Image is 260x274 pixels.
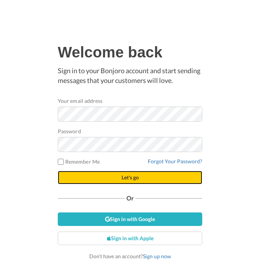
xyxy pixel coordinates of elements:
[58,232,202,245] a: Sign in with Apple
[143,253,171,259] a: Sign up now
[58,159,64,165] input: Remember Me
[58,97,102,105] label: Your email address
[125,196,135,201] span: Or
[58,66,202,85] p: Sign in to your Bonjoro account and start sending messages that your customers will love.
[58,127,81,135] label: Password
[122,174,139,181] span: Let's go
[58,44,202,60] h1: Welcome back
[89,253,171,259] span: Don’t have an account?
[58,212,202,226] a: Sign in with Google
[58,171,202,184] button: Let's go
[58,158,100,166] label: Remember Me
[148,158,202,164] a: Forgot Your Password?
